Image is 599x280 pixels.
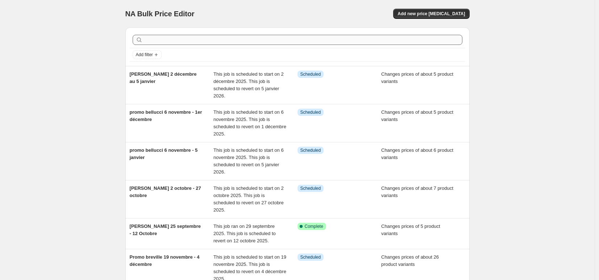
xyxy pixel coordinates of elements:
[381,223,440,236] span: Changes prices of 5 product variants
[130,71,197,84] span: [PERSON_NAME] 2 décembre au 5 janvier
[130,185,201,198] span: [PERSON_NAME] 2 octobre - 27 octobre
[381,109,453,122] span: Changes prices of about 5 product variants
[381,254,439,267] span: Changes prices of about 26 product variants
[213,185,284,213] span: This job is scheduled to start on 2 octobre 2025. This job is scheduled to revert on 27 octobre 2...
[305,223,323,229] span: Complete
[130,109,202,122] span: promo bellucci 6 novembre - 1er décembre
[213,147,284,175] span: This job is scheduled to start on 6 novembre 2025. This job is scheduled to revert on 5 janvier 2...
[300,109,321,115] span: Scheduled
[130,223,201,236] span: [PERSON_NAME] 25 septembre - 12 Octobre
[300,147,321,153] span: Scheduled
[381,147,453,160] span: Changes prices of about 6 product variants
[125,10,195,18] span: NA Bulk Price Editor
[130,254,200,267] span: Promo breville 19 novembre - 4 décembre
[213,71,284,99] span: This job is scheduled to start on 2 décembre 2025. This job is scheduled to revert on 5 janvier 2...
[213,223,276,243] span: This job ran on 29 septembre 2025. This job is scheduled to revert on 12 octobre 2025.
[136,52,153,58] span: Add filter
[300,71,321,77] span: Scheduled
[300,254,321,260] span: Scheduled
[213,109,286,137] span: This job is scheduled to start on 6 novembre 2025. This job is scheduled to revert on 1 décembre ...
[393,9,469,19] button: Add new price [MEDICAL_DATA]
[381,185,453,198] span: Changes prices of about 7 product variants
[398,11,465,17] span: Add new price [MEDICAL_DATA]
[133,50,162,59] button: Add filter
[381,71,453,84] span: Changes prices of about 5 product variants
[300,185,321,191] span: Scheduled
[130,147,198,160] span: promo bellucci 6 novembre - 5 janvier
